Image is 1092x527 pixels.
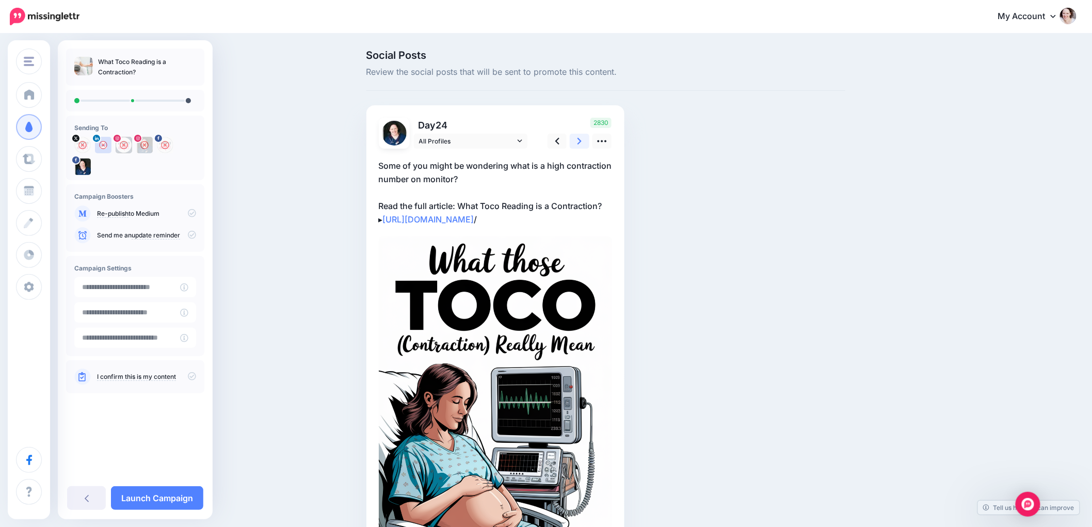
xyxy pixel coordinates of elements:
[97,209,196,218] p: to Medium
[24,57,34,66] img: menu.png
[366,66,845,79] span: Review the social posts that will be sent to promote this content.
[382,121,407,146] img: 293356615_413924647436347_5319703766953307182_n-bsa103635.jpg
[978,501,1080,515] a: Tell us how we can improve
[95,137,111,153] img: user_default_image.png
[74,264,196,272] h4: Campaign Settings
[10,8,79,25] img: Missinglettr
[97,373,176,381] a: I confirm this is my content
[383,214,474,225] a: [URL][DOMAIN_NAME]
[136,137,153,153] img: 117675426_2401644286800900_3570104518066085037_n-bsa102293.jpg
[132,231,180,239] a: update reminder
[414,134,527,149] a: All Profiles
[419,136,515,147] span: All Profiles
[414,118,529,133] p: Day
[116,137,132,153] img: 171614132_153822223321940_582953623993691943_n-bsa102292.jpg
[157,137,173,153] img: 294267531_452028763599495_8356150534574631664_n-bsa103634.png
[74,137,91,153] img: Q47ZFdV9-23892.jpg
[436,120,448,131] span: 24
[74,193,196,200] h4: Campaign Boosters
[74,57,93,75] img: 2122613fb02661e6cf94d8fe300529b7_thumb.jpg
[97,231,196,240] p: Send me an
[74,124,196,132] h4: Sending To
[97,210,129,218] a: Re-publish
[366,50,845,60] span: Social Posts
[988,4,1077,29] a: My Account
[74,158,91,175] img: 293356615_413924647436347_5319703766953307182_n-bsa103635.jpg
[379,159,612,226] p: Some of you might be wondering what is a high contraction number on monitor? Read the full articl...
[1016,492,1040,517] div: Open Intercom Messenger
[98,57,196,77] p: What Toco Reading is a Contraction?
[590,118,612,128] span: 2830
